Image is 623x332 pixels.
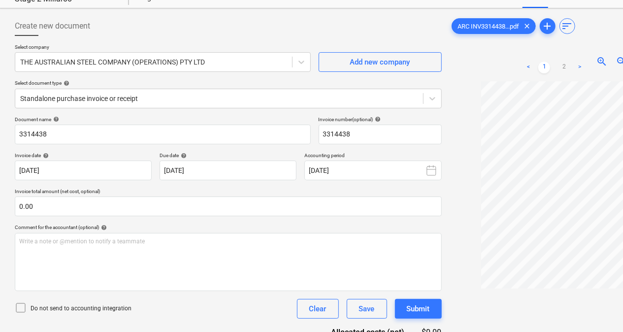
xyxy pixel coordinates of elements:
div: Add new company [350,56,410,68]
div: Submit [407,302,430,315]
div: Select document type [15,80,442,86]
div: Comment for the accountant (optional) [15,224,442,231]
a: Page 2 [558,62,570,73]
a: Previous page [523,62,534,73]
span: help [41,153,49,159]
input: Due date not specified [160,161,296,180]
span: add [542,20,554,32]
button: Add new company [319,52,442,72]
p: Do not send to accounting integration [31,304,131,313]
button: Submit [395,299,442,319]
button: Save [347,299,387,319]
span: help [51,116,59,122]
div: Invoice date [15,152,152,159]
input: Document name [15,125,311,144]
span: Create new document [15,20,90,32]
span: help [99,225,107,231]
a: Next page [574,62,586,73]
div: Due date [160,152,296,159]
input: Invoice number [319,125,442,144]
span: ARC INV3314438...pdf [452,23,525,30]
button: Clear [297,299,339,319]
p: Accounting period [304,152,441,161]
span: sort [561,20,573,32]
span: zoom_in [596,56,608,67]
span: clear [522,20,533,32]
div: Save [359,302,375,315]
div: Invoice number (optional) [319,116,442,123]
div: ARC INV3314438...pdf [452,18,536,34]
span: help [179,153,187,159]
span: help [62,80,69,86]
p: Invoice total amount (net cost, optional) [15,188,442,197]
a: Page 1 is your current page [538,62,550,73]
div: Clear [309,302,327,315]
input: Invoice date not specified [15,161,152,180]
p: Select company [15,44,311,52]
input: Invoice total amount (net cost, optional) [15,197,442,216]
button: [DATE] [304,161,441,180]
span: help [373,116,381,122]
div: Document name [15,116,311,123]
